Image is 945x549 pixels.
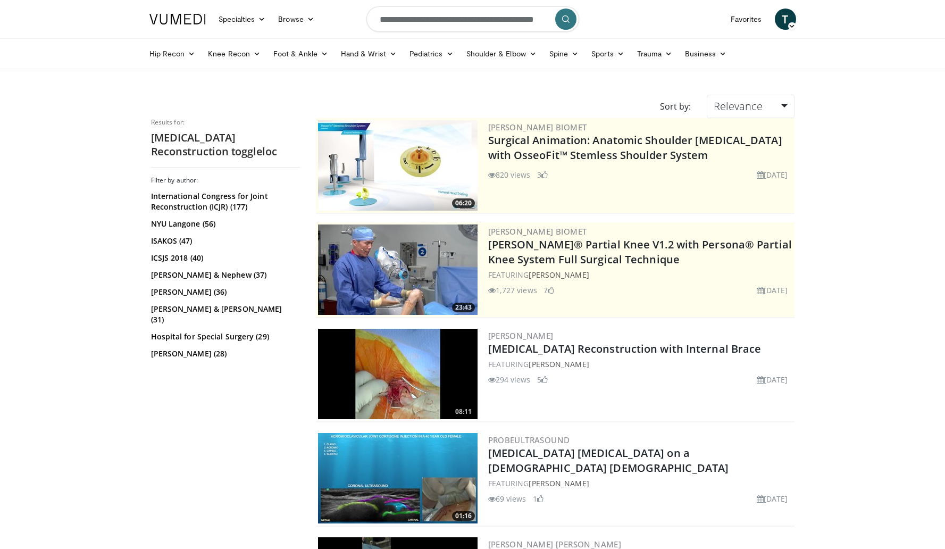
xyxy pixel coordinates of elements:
li: 1,727 views [488,285,537,296]
a: Favorites [724,9,768,30]
img: ed9a403a-6744-48f6-8499-654f3e3bc660.300x170_q85_crop-smart_upscale.jpg [318,433,478,523]
a: ICSJS 2018 (40) [151,253,297,263]
span: 06:20 [452,198,475,208]
a: Foot & Ankle [267,43,334,64]
div: Sort by: [652,95,699,118]
a: Hospital for Special Surgery (29) [151,331,297,342]
a: [PERSON_NAME] & [PERSON_NAME] (31) [151,304,297,325]
a: International Congress for Joint Reconstruction (ICJR) (177) [151,191,297,212]
a: Browse [272,9,321,30]
a: [PERSON_NAME] Biomet [488,226,587,237]
a: ISAKOS (47) [151,236,297,246]
span: 23:43 [452,303,475,312]
div: FEATURING [488,478,792,489]
a: NYU Langone (56) [151,219,297,229]
li: 5 [537,374,548,385]
a: Business [679,43,733,64]
a: Relevance [707,95,794,118]
a: Hip Recon [143,43,202,64]
a: Pediatrics [403,43,460,64]
a: [PERSON_NAME] [529,359,589,369]
li: 820 views [488,169,531,180]
a: 01:16 [318,433,478,523]
a: 23:43 [318,224,478,315]
li: [DATE] [757,169,788,180]
a: [PERSON_NAME] Biomet [488,122,587,132]
li: [DATE] [757,493,788,504]
li: 1 [533,493,543,504]
a: 08:11 [318,329,478,419]
li: [DATE] [757,285,788,296]
a: T [775,9,796,30]
div: FEATURING [488,359,792,370]
a: Shoulder & Elbow [460,43,543,64]
input: Search topics, interventions [366,6,579,32]
a: Surgical Animation: Anatomic Shoulder [MEDICAL_DATA] with OsseoFit™ Stemless Shoulder System [488,133,782,162]
a: Trauma [631,43,679,64]
span: Relevance [714,99,763,113]
img: 84e7f812-2061-4fff-86f6-cdff29f66ef4.300x170_q85_crop-smart_upscale.jpg [318,120,478,211]
p: Results for: [151,118,300,127]
li: 7 [543,285,554,296]
a: Probeultrasound [488,435,570,445]
li: 3 [537,169,548,180]
li: 69 views [488,493,526,504]
a: [PERSON_NAME]® Partial Knee V1.2 with Persona® Partial Knee System Full Surgical Technique [488,237,792,267]
a: Sports [585,43,631,64]
img: VuMedi Logo [149,14,206,24]
a: Knee Recon [202,43,267,64]
img: 5235ebf1-1e42-43ea-b322-e39e20a6d0e8.300x170_q85_crop-smart_upscale.jpg [318,329,478,419]
a: [MEDICAL_DATA] [MEDICAL_DATA] on a [DEMOGRAPHIC_DATA] [DEMOGRAPHIC_DATA] [488,446,729,475]
a: [PERSON_NAME] [488,330,554,341]
a: Spine [543,43,585,64]
h3: Filter by author: [151,176,300,185]
a: Hand & Wrist [334,43,403,64]
a: [PERSON_NAME] & Nephew (37) [151,270,297,280]
li: [DATE] [757,374,788,385]
img: 99b1778f-d2b2-419a-8659-7269f4b428ba.300x170_q85_crop-smart_upscale.jpg [318,224,478,315]
li: 294 views [488,374,531,385]
a: [PERSON_NAME] [529,478,589,488]
span: 01:16 [452,511,475,521]
a: [PERSON_NAME] (36) [151,287,297,297]
span: 08:11 [452,407,475,417]
a: [PERSON_NAME] (28) [151,348,297,359]
a: [PERSON_NAME] [529,270,589,280]
a: [MEDICAL_DATA] Reconstruction with Internal Brace [488,342,762,356]
a: Specialties [212,9,272,30]
h2: [MEDICAL_DATA] Reconstruction toggleloc [151,131,300,159]
a: 06:20 [318,120,478,211]
div: FEATURING [488,269,792,280]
